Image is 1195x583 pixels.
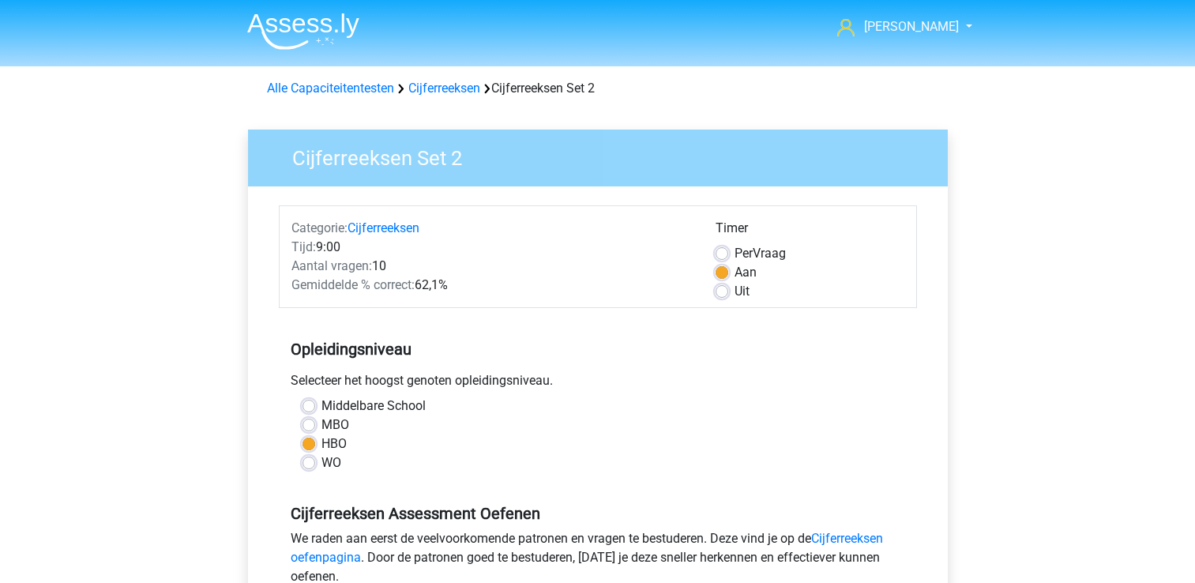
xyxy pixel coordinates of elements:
[267,81,394,96] a: Alle Capaciteitentesten
[291,333,905,365] h5: Opleidingsniveau
[280,238,704,257] div: 9:00
[280,257,704,276] div: 10
[321,397,426,416] label: Middelbare School
[348,220,419,235] a: Cijferreeksen
[831,17,960,36] a: [PERSON_NAME]
[735,244,786,263] label: Vraag
[273,140,936,171] h3: Cijferreeksen Set 2
[735,282,750,301] label: Uit
[864,19,959,34] span: [PERSON_NAME]
[280,276,704,295] div: 62,1%
[321,416,349,434] label: MBO
[261,79,935,98] div: Cijferreeksen Set 2
[321,453,341,472] label: WO
[408,81,480,96] a: Cijferreeksen
[291,504,905,523] h5: Cijferreeksen Assessment Oefenen
[291,239,316,254] span: Tijd:
[735,246,753,261] span: Per
[291,258,372,273] span: Aantal vragen:
[291,277,415,292] span: Gemiddelde % correct:
[279,371,917,397] div: Selecteer het hoogst genoten opleidingsniveau.
[735,263,757,282] label: Aan
[321,434,347,453] label: HBO
[716,219,904,244] div: Timer
[291,220,348,235] span: Categorie:
[247,13,359,50] img: Assessly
